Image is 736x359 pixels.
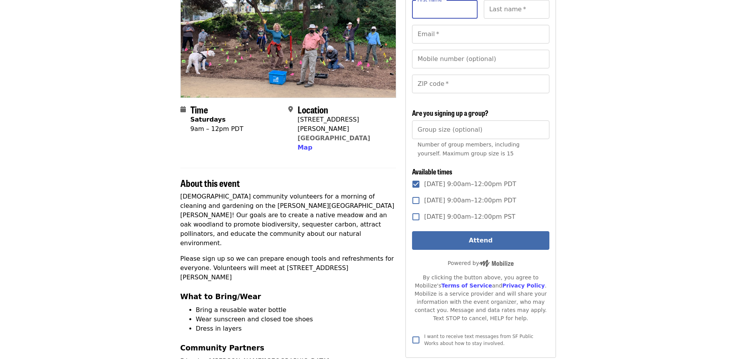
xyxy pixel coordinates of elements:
[180,106,186,113] i: calendar icon
[190,124,244,134] div: 9am – 12pm PDT
[180,291,397,302] h3: What to Bring/Wear
[417,141,520,157] span: Number of group members, including yourself. Maximum group size is 15
[180,176,240,190] span: About this event
[196,324,397,333] li: Dress in layers
[190,103,208,116] span: Time
[424,179,516,189] span: [DATE] 9:00am–12:00pm PDT
[180,343,397,354] h3: Community Partners
[448,260,514,266] span: Powered by
[412,120,549,139] input: [object Object]
[412,166,452,176] span: Available times
[502,282,545,289] a: Privacy Policy
[441,282,492,289] a: Terms of Service
[412,50,549,68] input: Mobile number (optional)
[298,134,370,142] a: [GEOGRAPHIC_DATA]
[412,25,549,44] input: Email
[180,254,397,282] p: Please sign up so we can prepare enough tools and refreshments for everyone. Volunteers will meet...
[298,144,312,151] span: Map
[288,106,293,113] i: map-marker-alt icon
[412,108,488,118] span: Are you signing up a group?
[424,196,516,205] span: [DATE] 9:00am–12:00pm PDT
[180,192,397,248] p: [DEMOGRAPHIC_DATA] community volunteers for a morning of cleaning and gardening on the [PERSON_NA...
[424,212,515,221] span: [DATE] 9:00am–12:00pm PST
[190,116,226,123] strong: Saturdays
[412,231,549,250] button: Attend
[424,334,533,346] span: I want to receive text messages from SF Public Works about how to stay involved.
[412,274,549,322] div: By clicking the button above, you agree to Mobilize's and . Mobilize is a service provider and wi...
[196,305,397,315] li: Bring a reusable water bottle
[196,315,397,324] li: Wear sunscreen and closed toe shoes
[298,115,390,134] div: [STREET_ADDRESS][PERSON_NAME]
[298,143,312,152] button: Map
[479,260,514,267] img: Powered by Mobilize
[298,103,328,116] span: Location
[412,75,549,93] input: ZIP code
